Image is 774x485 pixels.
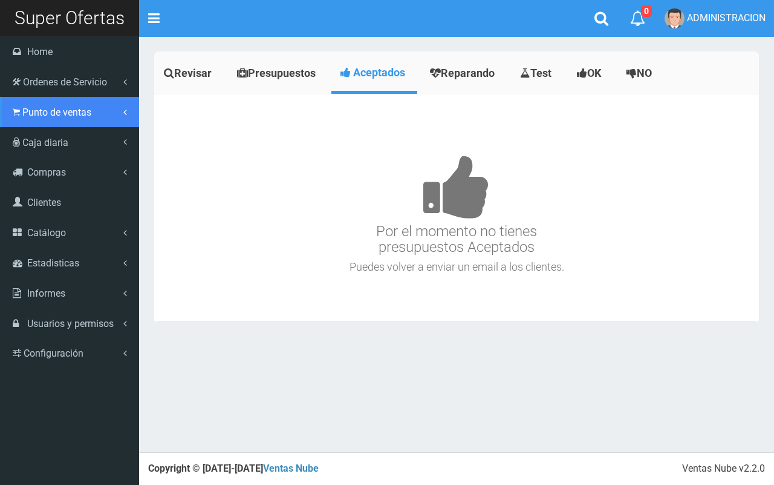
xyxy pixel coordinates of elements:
[22,137,68,148] span: Caja diaria
[665,8,685,28] img: User Image
[23,76,107,88] span: Ordenes de Servicio
[157,261,756,273] h4: Puedes volver a enviar un email a los clientes.
[22,107,91,118] span: Punto de ventas
[530,67,551,79] span: Test
[174,67,212,79] span: Revisar
[617,54,665,92] a: NO
[27,288,65,299] span: Informes
[331,54,417,91] a: Aceptados
[420,54,507,92] a: Reparando
[687,12,766,24] span: ADMINISTRACION
[227,54,328,92] a: Presupuestos
[27,197,61,208] span: Clientes
[637,67,652,79] span: NO
[148,463,319,474] strong: Copyright © [DATE]-[DATE]
[263,463,319,474] a: Ventas Nube
[157,119,756,256] h3: Por el momento no tienes presupuestos Aceptados
[441,67,495,79] span: Reparando
[27,167,66,178] span: Compras
[587,67,601,79] span: OK
[641,5,652,17] span: 0
[27,227,66,239] span: Catálogo
[15,7,125,28] span: Super Ofertas
[567,54,614,92] a: OK
[154,54,224,92] a: Revisar
[24,348,83,359] span: Configuración
[27,46,53,58] span: Home
[510,54,564,92] a: Test
[27,318,114,329] span: Usuarios y permisos
[682,462,765,476] div: Ventas Nube v2.2.0
[27,257,79,269] span: Estadisticas
[353,66,405,79] span: Aceptados
[248,67,316,79] span: Presupuestos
